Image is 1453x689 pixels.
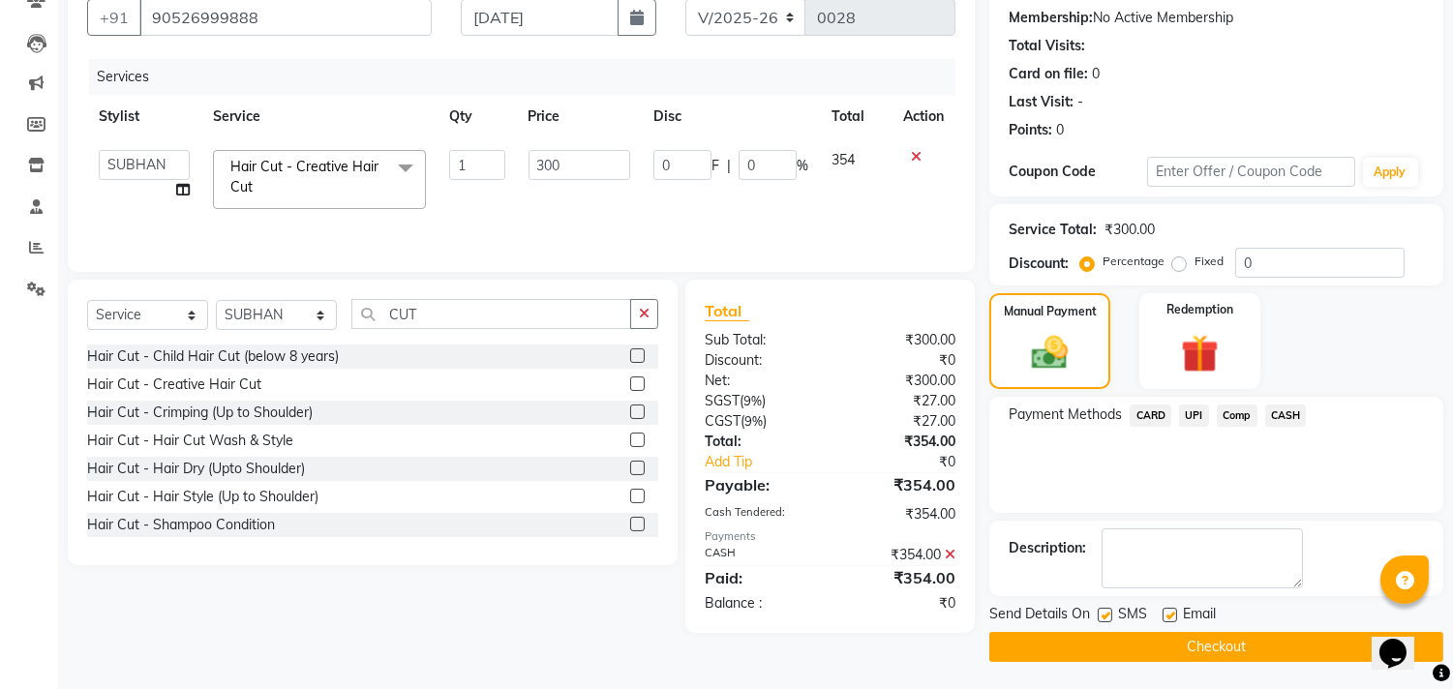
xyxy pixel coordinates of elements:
[1009,92,1074,112] div: Last Visit:
[831,545,971,565] div: ₹354.00
[642,95,820,138] th: Disc
[690,504,831,524] div: Cash Tendered:
[517,95,642,138] th: Price
[87,459,305,479] div: Hair Cut - Hair Dry (Upto Shoulder)
[1020,332,1078,374] img: _cash.svg
[892,95,955,138] th: Action
[1166,301,1233,318] label: Redemption
[1009,254,1069,274] div: Discount:
[1363,158,1418,187] button: Apply
[690,545,831,565] div: CASH
[690,473,831,496] div: Payable:
[831,432,971,452] div: ₹354.00
[690,350,831,371] div: Discount:
[1009,8,1424,28] div: No Active Membership
[1169,330,1230,377] img: _gift.svg
[831,504,971,524] div: ₹354.00
[1179,404,1209,427] span: UPI
[690,391,831,411] div: ( )
[989,604,1090,628] span: Send Details On
[87,515,275,535] div: Hair Cut - Shampoo Condition
[201,95,438,138] th: Service
[690,330,831,350] div: Sub Total:
[1004,303,1097,320] label: Manual Payment
[831,411,971,432] div: ₹27.00
[711,156,719,176] span: F
[727,156,731,176] span: |
[831,473,971,496] div: ₹354.00
[1009,220,1097,240] div: Service Total:
[831,350,971,371] div: ₹0
[1105,220,1155,240] div: ₹300.00
[832,151,855,168] span: 354
[831,566,971,589] div: ₹354.00
[743,393,762,408] span: 9%
[1009,404,1122,425] span: Payment Methods
[854,452,971,472] div: ₹0
[690,371,831,391] div: Net:
[690,432,831,452] div: Total:
[744,413,763,429] span: 9%
[690,566,831,589] div: Paid:
[89,59,970,95] div: Services
[1009,538,1086,558] div: Description:
[690,452,854,472] a: Add Tip
[797,156,808,176] span: %
[1009,8,1093,28] div: Membership:
[705,301,749,321] span: Total
[1056,120,1064,140] div: 0
[690,411,831,432] div: ( )
[87,487,318,507] div: Hair Cut - Hair Style (Up to Shoulder)
[690,593,831,614] div: Balance :
[1372,612,1434,670] iframe: chat widget
[1009,64,1088,84] div: Card on file:
[1183,604,1216,628] span: Email
[351,299,631,329] input: Search or Scan
[1118,604,1147,628] span: SMS
[1265,404,1307,427] span: CASH
[831,330,971,350] div: ₹300.00
[1217,404,1257,427] span: Comp
[1077,92,1083,112] div: -
[831,593,971,614] div: ₹0
[831,391,971,411] div: ₹27.00
[989,632,1443,662] button: Checkout
[1147,157,1354,187] input: Enter Offer / Coupon Code
[820,95,892,138] th: Total
[705,528,955,545] div: Payments
[87,346,339,367] div: Hair Cut - Child Hair Cut (below 8 years)
[1009,36,1085,56] div: Total Visits:
[705,392,740,409] span: SGST
[1103,253,1165,270] label: Percentage
[438,95,516,138] th: Qty
[831,371,971,391] div: ₹300.00
[1195,253,1224,270] label: Fixed
[253,178,261,195] a: x
[705,412,741,430] span: CGST
[87,374,261,395] div: Hair Cut - Creative Hair Cut
[1009,120,1052,140] div: Points:
[87,403,313,423] div: Hair Cut - Crimping (Up to Shoulder)
[87,431,293,451] div: Hair Cut - Hair Cut Wash & Style
[1009,162,1147,182] div: Coupon Code
[1130,404,1171,427] span: CARD
[230,158,378,195] span: Hair Cut - Creative Hair Cut
[1092,64,1100,84] div: 0
[87,95,201,138] th: Stylist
